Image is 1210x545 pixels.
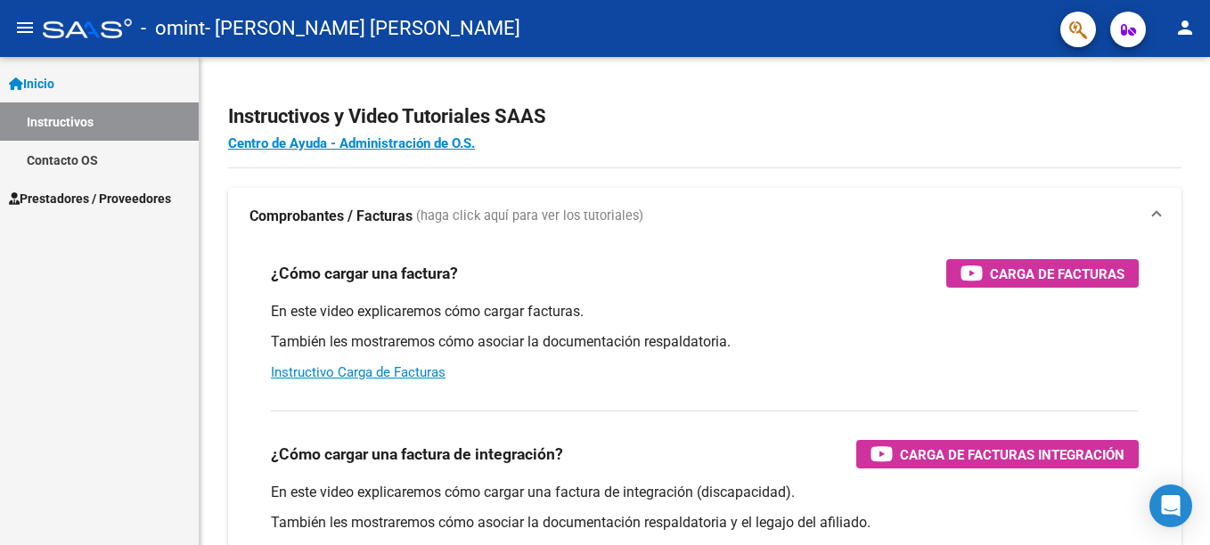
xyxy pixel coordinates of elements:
[228,135,475,151] a: Centro de Ayuda - Administración de O.S.
[900,443,1124,466] span: Carga de Facturas Integración
[1174,17,1196,38] mat-icon: person
[9,189,171,208] span: Prestadores / Proveedores
[856,440,1139,468] button: Carga de Facturas Integración
[271,364,446,380] a: Instructivo Carga de Facturas
[990,263,1124,285] span: Carga de Facturas
[141,9,205,48] span: - omint
[205,9,520,48] span: - [PERSON_NAME] [PERSON_NAME]
[271,261,458,286] h3: ¿Cómo cargar una factura?
[416,207,643,226] span: (haga click aquí para ver los tutoriales)
[271,483,1139,502] p: En este video explicaremos cómo cargar una factura de integración (discapacidad).
[271,302,1139,321] p: En este video explicaremos cómo cargar facturas.
[249,207,413,226] strong: Comprobantes / Facturas
[14,17,36,38] mat-icon: menu
[946,259,1139,288] button: Carga de Facturas
[9,74,54,94] span: Inicio
[271,442,563,467] h3: ¿Cómo cargar una factura de integración?
[228,100,1181,134] h2: Instructivos y Video Tutoriales SAAS
[271,513,1139,533] p: También les mostraremos cómo asociar la documentación respaldatoria y el legajo del afiliado.
[1149,484,1192,527] div: Open Intercom Messenger
[271,332,1139,352] p: También les mostraremos cómo asociar la documentación respaldatoria.
[228,188,1181,245] mat-expansion-panel-header: Comprobantes / Facturas (haga click aquí para ver los tutoriales)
